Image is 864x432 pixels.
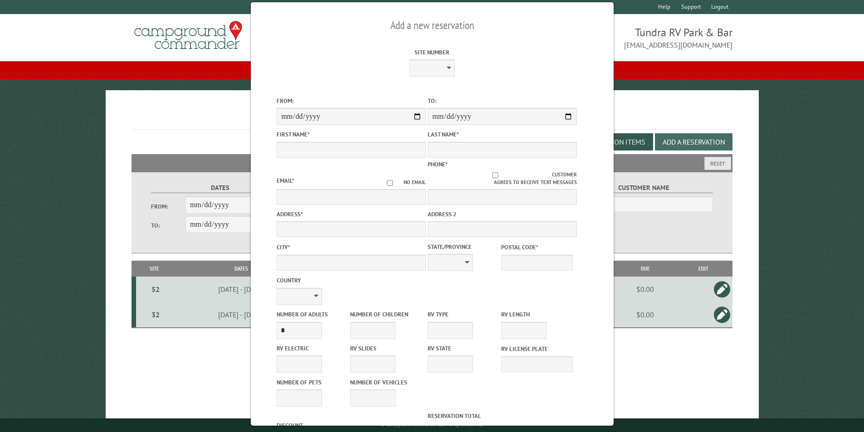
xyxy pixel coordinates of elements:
[575,133,653,150] button: Edit Add-on Items
[616,277,674,302] td: $0.00
[428,210,577,218] label: Address 2
[151,183,289,193] label: Dates
[151,221,185,230] label: To:
[277,130,426,139] label: First Name
[277,344,348,353] label: RV Electric
[277,177,294,184] label: Email
[438,172,552,178] input: Customer agrees to receive text messages
[376,180,404,186] input: No email
[428,160,448,168] label: Phone
[616,302,674,328] td: $0.00
[277,378,348,387] label: Number of Pets
[501,345,573,353] label: RV License Plate
[357,48,507,57] label: Site Number
[277,310,348,319] label: Number of Adults
[428,243,499,251] label: State/Province
[428,412,577,420] label: Reservation Total
[428,310,499,319] label: RV Type
[132,105,733,130] h1: Reservations
[277,276,426,285] label: Country
[140,285,171,294] div: 52
[428,344,499,353] label: RV State
[575,183,713,193] label: Customer Name
[277,210,426,218] label: Address
[428,171,577,186] label: Customer agrees to receive text messages
[381,422,483,428] small: © Campground Commander LLC. All rights reserved.
[277,421,426,430] label: Discount
[350,378,422,387] label: Number of Vehicles
[173,261,310,277] th: Dates
[501,243,573,252] label: Postal Code
[136,261,173,277] th: Site
[277,17,588,34] h2: Add a new reservation
[132,18,245,53] img: Campground Commander
[428,97,577,105] label: To:
[674,261,732,277] th: Edit
[376,179,426,186] label: No email
[151,202,185,211] label: From:
[655,133,732,150] button: Add a Reservation
[277,243,426,252] label: City
[428,130,577,139] label: Last Name
[350,310,422,319] label: Number of Children
[140,310,171,319] div: 32
[277,97,426,105] label: From:
[501,310,573,319] label: RV Length
[174,310,308,319] div: [DATE] - [DATE]
[350,344,422,353] label: RV Slides
[704,157,731,170] button: Reset
[174,285,308,294] div: [DATE] - [DATE]
[616,261,674,277] th: Due
[132,154,733,171] h2: Filters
